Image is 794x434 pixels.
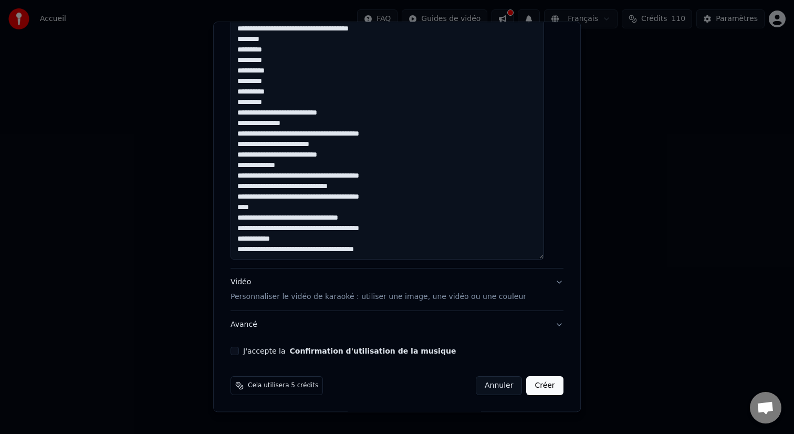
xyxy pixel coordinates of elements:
button: VidéoPersonnaliser le vidéo de karaoké : utiliser une image, une vidéo ou une couleur [231,268,563,311]
button: Annuler [476,376,522,395]
div: Vidéo [231,277,526,302]
span: Cela utilisera 5 crédits [248,381,318,390]
button: Avancé [231,311,563,338]
label: J'accepte la [243,347,456,355]
button: J'accepte la [290,347,456,355]
button: Créer [527,376,563,395]
p: Personnaliser le vidéo de karaoké : utiliser une image, une vidéo ou une couleur [231,292,526,302]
